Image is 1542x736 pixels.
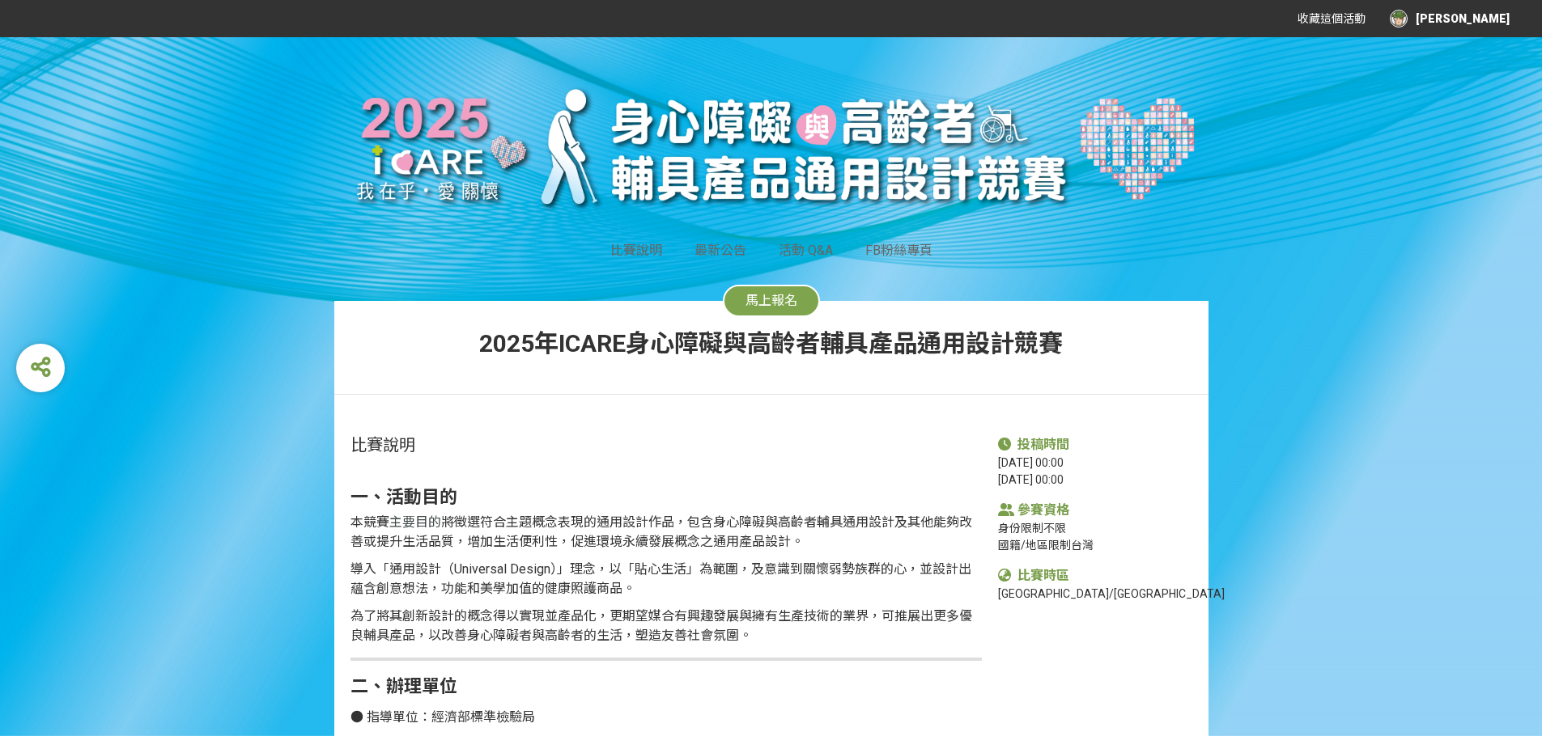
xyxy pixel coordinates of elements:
[865,243,932,258] a: FB粉絲專頁
[350,561,971,596] span: 導入「通用設計（Universal Design）」理念，以「貼心生活」為範圍，及意識到關懷弱勢族群的心，並設計出蘊含創意想法，功能和美學加值的健康照護商品。
[695,243,746,258] a: 最新公告
[350,435,982,455] h1: 比賽說明
[334,70,1209,225] img: 2025年ICARE身心障礙與高齡者輔具產品通用設計競賽
[479,329,1063,357] span: 2025年ICARE身心障礙與高齡者輔具產品通用設計競賽
[610,243,662,258] a: 比賽說明
[998,473,1064,486] span: [DATE] 00:00
[389,514,441,530] span: 主要目的
[350,487,457,507] strong: 一、活動目的
[723,285,820,317] button: 馬上報名
[1043,522,1066,535] span: 不限
[998,587,1225,600] span: [GEOGRAPHIC_DATA]/[GEOGRAPHIC_DATA]
[350,514,972,549] span: 將徵選符合主題概念表現的通用設計作品，包含身心障礙與高齡者輔具通用設計及其他能夠改善或提升生活品質，增加生活便利性，促進環境永續發展概念之通用產品設計。
[998,456,1064,469] span: [DATE] 00:00
[1017,568,1069,583] span: 比賽時區
[1017,437,1069,452] span: 投稿時間
[1298,12,1366,25] span: 收藏這個活動
[998,522,1043,535] span: 身份限制
[350,514,389,530] span: 本競賽
[1017,502,1069,518] span: 參賽資格
[779,243,833,258] a: 活動 Q&A
[350,608,972,643] span: 為了將其創新設計的概念得以實現並產品化，更期望媒合有興趣發展與擁有生產技術的業界，可推展出更多優良輔具產品，以改善身心障礙者與高齡者的生活，塑造友善社會氛圍。
[1071,539,1094,552] span: 台灣
[350,676,457,696] strong: 二、辦理單位
[746,293,797,308] span: 馬上報名
[350,709,535,725] span: ● 指導單位：經濟部標準檢驗局
[998,539,1071,552] span: 國籍/地區限制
